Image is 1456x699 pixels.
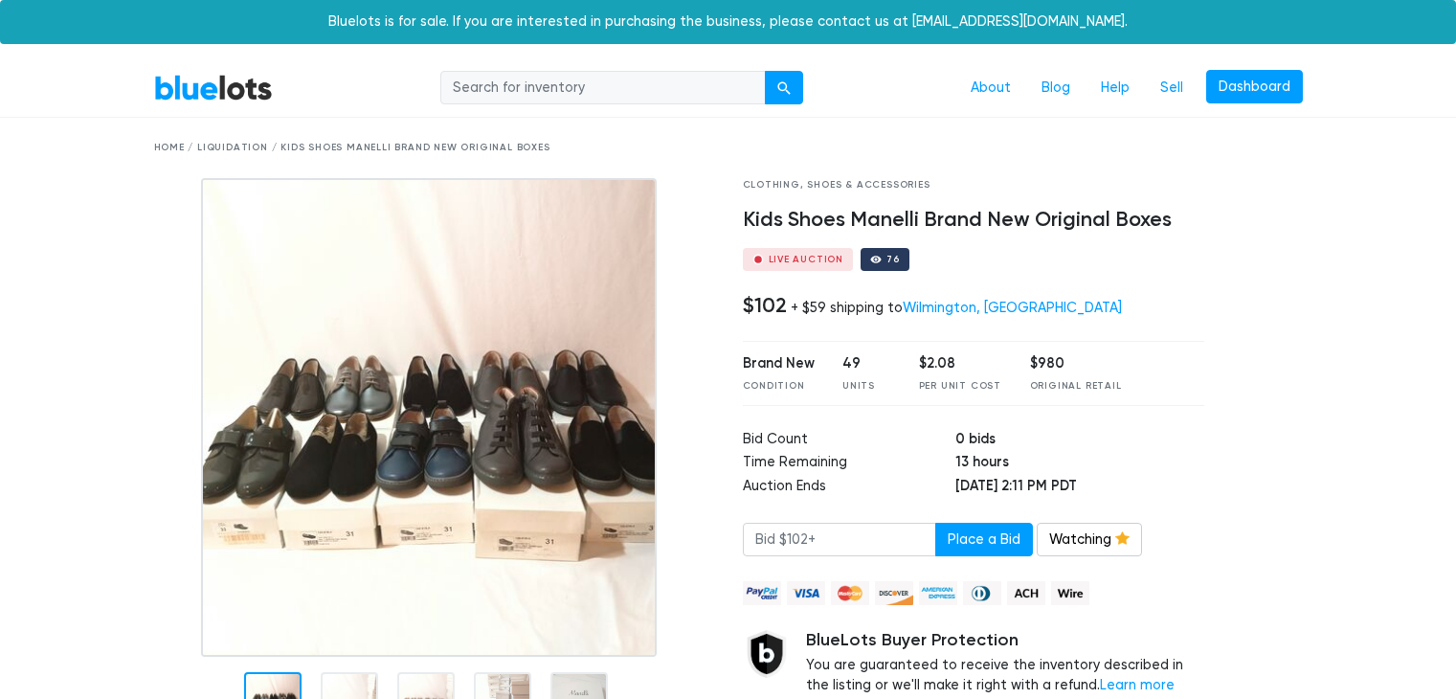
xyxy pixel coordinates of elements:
[842,379,890,394] div: Units
[806,630,1205,696] div: You are guaranteed to receive the inventory described in the listing or we'll make it right with ...
[955,70,1026,106] a: About
[1086,70,1145,106] a: Help
[743,476,956,500] td: Auction Ends
[875,581,913,605] img: discover-82be18ecfda2d062aad2762c1ca80e2d36a4073d45c9e0ffae68cd515fbd3d32.png
[1007,581,1045,605] img: ach-b7992fed28a4f97f893c574229be66187b9afb3f1a8d16a4691d3d3140a8ab00.png
[1037,523,1142,557] a: Watching
[1051,581,1089,605] img: wire-908396882fe19aaaffefbd8e17b12f2f29708bd78693273c0e28e3a24408487f.png
[1026,70,1086,106] a: Blog
[919,353,1001,374] div: $2.08
[743,523,936,557] input: Bid $102+
[842,353,890,374] div: 49
[955,476,1204,500] td: [DATE] 2:11 PM PDT
[743,178,1205,192] div: Clothing, Shoes & Accessories
[743,630,791,678] img: buyer_protection_shield-3b65640a83011c7d3ede35a8e5a80bfdfaa6a97447f0071c1475b91a4b0b3d01.png
[955,429,1204,453] td: 0 bids
[743,293,787,318] h4: $102
[743,581,781,605] img: paypal_credit-80455e56f6e1299e8d57f40c0dcee7b8cd4ae79b9eccbfc37e2480457ba36de9.png
[831,581,869,605] img: mastercard-42073d1d8d11d6635de4c079ffdb20a4f30a903dc55d1612383a1b395dd17f39.png
[440,71,766,105] input: Search for inventory
[787,581,825,605] img: visa-79caf175f036a155110d1892330093d4c38f53c55c9ec9e2c3a54a56571784bb.png
[1145,70,1198,106] a: Sell
[791,300,1122,316] div: + $59 shipping to
[919,379,1001,394] div: Per Unit Cost
[1030,379,1122,394] div: Original Retail
[743,379,815,394] div: Condition
[743,208,1205,233] h4: Kids Shoes Manelli Brand New Original Boxes
[935,523,1033,557] button: Place a Bid
[1100,677,1175,693] a: Learn more
[769,255,844,264] div: Live Auction
[1206,70,1303,104] a: Dashboard
[154,74,273,101] a: BlueLots
[743,353,815,374] div: Brand New
[963,581,1001,605] img: diners_club-c48f30131b33b1bb0e5d0e2dbd43a8bea4cb12cb2961413e2f4250e06c020426.png
[1030,353,1122,374] div: $980
[955,452,1204,476] td: 13 hours
[743,429,956,453] td: Bid Count
[201,178,657,657] img: afa74f4f-70d8-4fff-9f6c-2aba6879d562-1732566942.jpg
[919,581,957,605] img: american_express-ae2a9f97a040b4b41f6397f7637041a5861d5f99d0716c09922aba4e24c8547d.png
[743,452,956,476] td: Time Remaining
[903,300,1122,316] a: Wilmington, [GEOGRAPHIC_DATA]
[886,255,900,264] div: 76
[154,141,1303,155] div: Home / Liquidation / Kids Shoes Manelli Brand New Original Boxes
[806,630,1205,651] h5: BlueLots Buyer Protection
